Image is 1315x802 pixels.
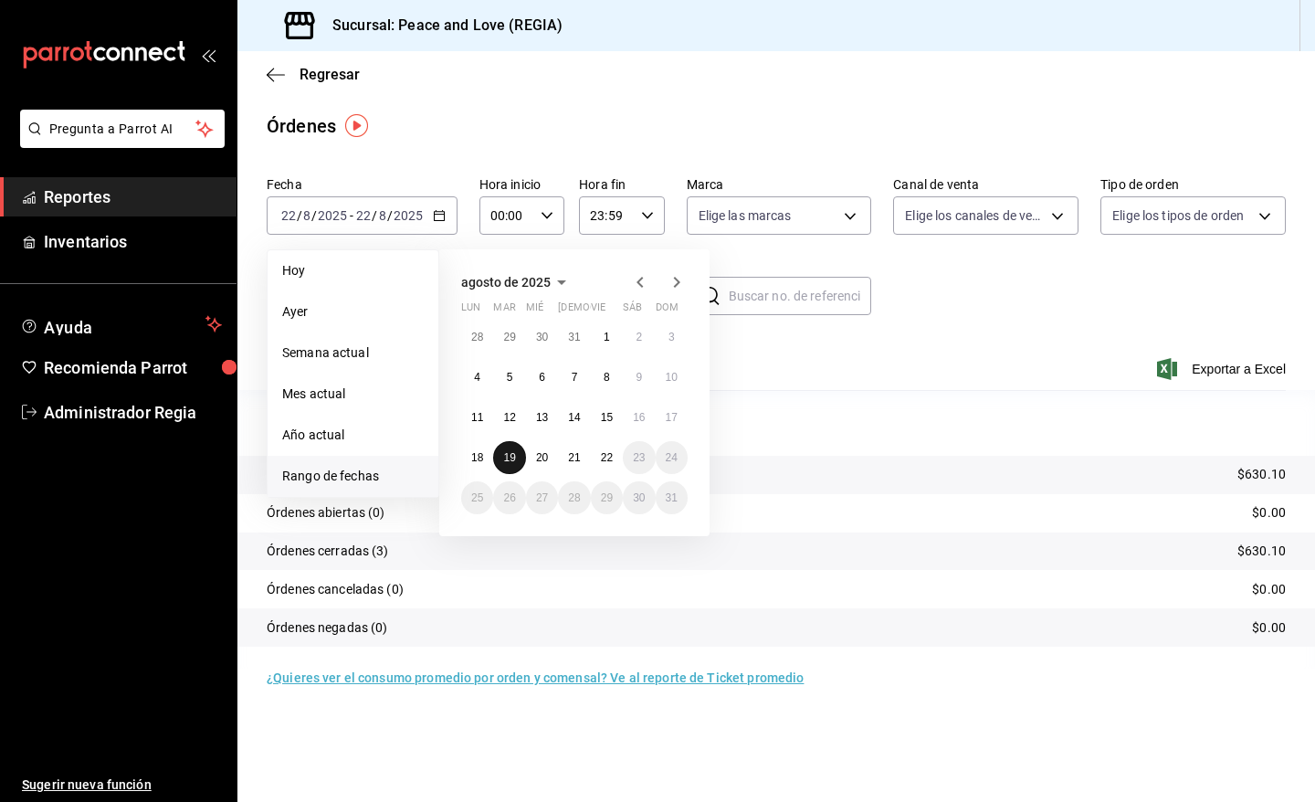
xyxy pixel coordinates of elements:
button: 31 de julio de 2025 [558,321,590,354]
button: 3 de agosto de 2025 [656,321,688,354]
abbr: 28 de agosto de 2025 [568,491,580,504]
span: Reportes [44,185,222,209]
img: Tooltip marker [345,114,368,137]
button: 16 de agosto de 2025 [623,401,655,434]
p: Resumen [267,412,1286,434]
span: Pregunta a Parrot AI [49,120,196,139]
abbr: 9 de agosto de 2025 [636,371,642,384]
abbr: 22 de agosto de 2025 [601,451,613,464]
input: -- [280,208,297,223]
span: Año actual [282,426,424,445]
abbr: 11 de agosto de 2025 [471,411,483,424]
span: Semana actual [282,343,424,363]
p: Órdenes negadas (0) [267,618,388,638]
button: 8 de agosto de 2025 [591,361,623,394]
button: 28 de julio de 2025 [461,321,493,354]
label: Marca [687,178,872,191]
abbr: 21 de agosto de 2025 [568,451,580,464]
button: 19 de agosto de 2025 [493,441,525,474]
abbr: 17 de agosto de 2025 [666,411,678,424]
label: Tipo de orden [1100,178,1286,191]
abbr: martes [493,301,515,321]
span: - [350,208,353,223]
abbr: jueves [558,301,666,321]
span: Elige los canales de venta [905,206,1045,225]
p: $0.00 [1252,580,1286,599]
button: 14 de agosto de 2025 [558,401,590,434]
input: -- [355,208,372,223]
abbr: miércoles [526,301,543,321]
button: 21 de agosto de 2025 [558,441,590,474]
abbr: 1 de agosto de 2025 [604,331,610,343]
p: $630.10 [1237,542,1286,561]
abbr: 4 de agosto de 2025 [474,371,480,384]
button: agosto de 2025 [461,271,573,293]
abbr: 28 de julio de 2025 [471,331,483,343]
abbr: viernes [591,301,605,321]
p: $630.10 [1237,465,1286,484]
span: Hoy [282,261,424,280]
p: Órdenes canceladas (0) [267,580,404,599]
button: 30 de julio de 2025 [526,321,558,354]
button: 2 de agosto de 2025 [623,321,655,354]
abbr: 18 de agosto de 2025 [471,451,483,464]
abbr: 30 de julio de 2025 [536,331,548,343]
button: 30 de agosto de 2025 [623,481,655,514]
p: $0.00 [1252,503,1286,522]
div: Órdenes [267,112,336,140]
label: Canal de venta [893,178,1078,191]
span: Ayer [282,302,424,322]
span: / [387,208,393,223]
span: / [372,208,377,223]
button: 23 de agosto de 2025 [623,441,655,474]
button: Pregunta a Parrot AI [20,110,225,148]
button: 7 de agosto de 2025 [558,361,590,394]
p: Órdenes abiertas (0) [267,503,385,522]
button: 1 de agosto de 2025 [591,321,623,354]
span: Elige los tipos de orden [1112,206,1244,225]
button: Exportar a Excel [1161,358,1286,380]
button: 25 de agosto de 2025 [461,481,493,514]
abbr: 7 de agosto de 2025 [572,371,578,384]
abbr: 5 de agosto de 2025 [507,371,513,384]
span: Mes actual [282,385,424,404]
button: 31 de agosto de 2025 [656,481,688,514]
button: 11 de agosto de 2025 [461,401,493,434]
abbr: 15 de agosto de 2025 [601,411,613,424]
button: open_drawer_menu [201,47,216,62]
abbr: sábado [623,301,642,321]
a: ¿Quieres ver el consumo promedio por orden y comensal? Ve al reporte de Ticket promedio [267,670,804,685]
span: Rango de fechas [282,467,424,486]
button: 24 de agosto de 2025 [656,441,688,474]
button: 26 de agosto de 2025 [493,481,525,514]
abbr: 30 de agosto de 2025 [633,491,645,504]
abbr: 14 de agosto de 2025 [568,411,580,424]
p: $0.00 [1252,618,1286,638]
h3: Sucursal: Peace and Love (REGIA) [318,15,563,37]
button: 17 de agosto de 2025 [656,401,688,434]
button: 4 de agosto de 2025 [461,361,493,394]
abbr: 31 de julio de 2025 [568,331,580,343]
button: 18 de agosto de 2025 [461,441,493,474]
abbr: 25 de agosto de 2025 [471,491,483,504]
label: Fecha [267,178,458,191]
button: 13 de agosto de 2025 [526,401,558,434]
button: 29 de julio de 2025 [493,321,525,354]
abbr: 20 de agosto de 2025 [536,451,548,464]
button: 22 de agosto de 2025 [591,441,623,474]
label: Hora inicio [479,178,564,191]
button: 10 de agosto de 2025 [656,361,688,394]
span: agosto de 2025 [461,275,551,290]
button: 28 de agosto de 2025 [558,481,590,514]
abbr: 24 de agosto de 2025 [666,451,678,464]
input: -- [302,208,311,223]
button: 9 de agosto de 2025 [623,361,655,394]
abbr: 19 de agosto de 2025 [503,451,515,464]
input: ---- [317,208,348,223]
span: Administrador Regia [44,400,222,425]
span: / [297,208,302,223]
abbr: 27 de agosto de 2025 [536,491,548,504]
button: 12 de agosto de 2025 [493,401,525,434]
button: 27 de agosto de 2025 [526,481,558,514]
